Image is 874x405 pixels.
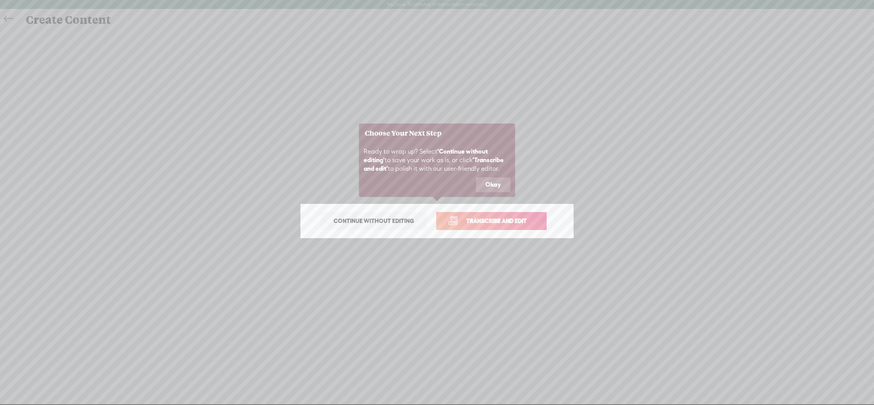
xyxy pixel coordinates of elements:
span: Continue without editing [325,216,422,226]
b: 'Transcribe and edit' [364,156,504,172]
h3: Choose Your Next Step [365,129,509,137]
b: 'Continue without editing' [364,148,488,163]
div: Ready to wrap up? Select to save your work as is, or click to polish it with our user-friendly ed... [359,143,515,177]
button: Okay [476,177,510,192]
span: Transcribe and edit [458,216,535,225]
